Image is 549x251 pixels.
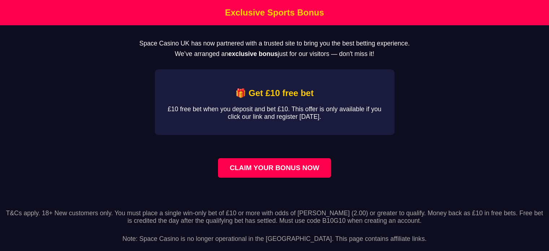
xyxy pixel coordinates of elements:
[2,8,547,18] h1: Exclusive Sports Bonus
[166,88,383,98] h2: 🎁 Get £10 free bet
[228,50,278,57] strong: exclusive bonus
[12,40,537,47] p: Space Casino UK has now partnered with a trusted site to bring you the best betting experience.
[12,50,537,58] p: We’ve arranged an just for our visitors — don't miss it!
[6,209,543,225] p: T&Cs apply. 18+ New customers only. You must place a single win-only bet of £10 or more with odds...
[155,69,395,135] div: Affiliate Bonus
[6,228,543,243] p: Note: Space Casino is no longer operational in the [GEOGRAPHIC_DATA]. This page contains affiliat...
[166,105,383,121] p: £10 free bet when you deposit and bet £10. This offer is only available if you click our link and...
[218,158,331,178] a: Claim your bonus now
